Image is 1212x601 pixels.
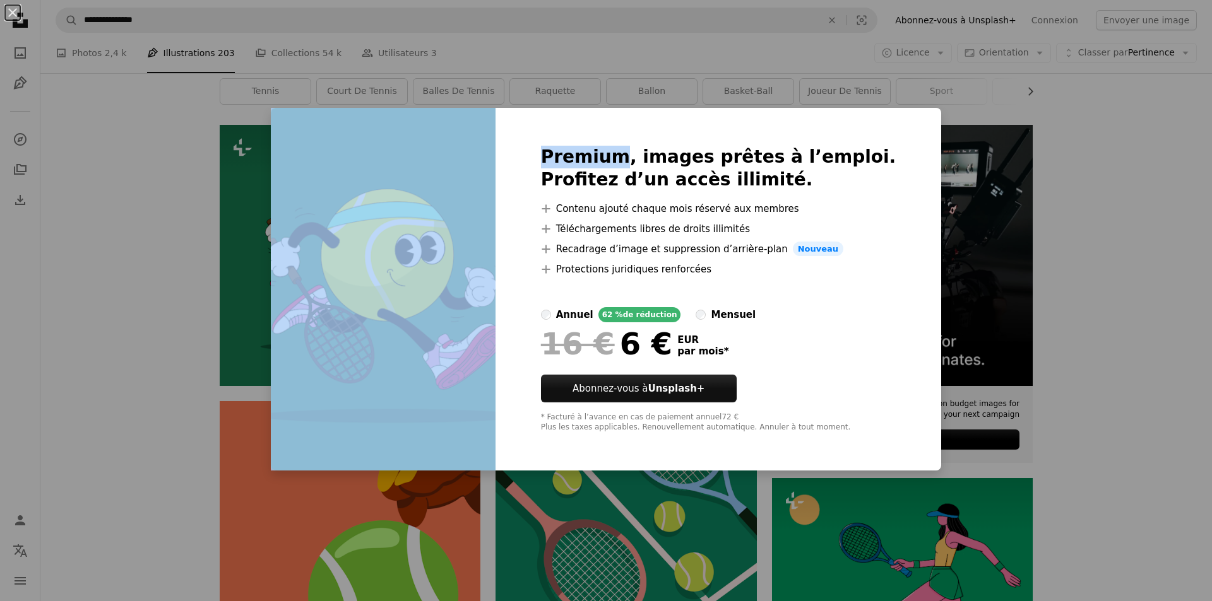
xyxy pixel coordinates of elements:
input: annuel62 %de réduction [541,310,551,320]
li: Contenu ajouté chaque mois réservé aux membres [541,201,896,216]
input: mensuel [696,310,706,320]
span: EUR [677,334,728,346]
span: 16 € [541,327,615,360]
div: * Facturé à l’avance en cas de paiement annuel 72 € Plus les taxes applicables. Renouvellement au... [541,412,896,433]
div: 6 € [541,327,672,360]
div: annuel [556,307,593,322]
h2: Premium, images prêtes à l’emploi. Profitez d’un accès illimité. [541,146,896,191]
div: 62 % de réduction [598,307,681,322]
span: Nouveau [793,242,843,257]
strong: Unsplash+ [648,383,704,394]
li: Téléchargements libres de droits illimités [541,221,896,236]
li: Protections juridiques renforcées [541,262,896,277]
button: Abonnez-vous àUnsplash+ [541,375,737,402]
li: Recadrage d’image et suppression d’arrière-plan [541,242,896,257]
span: par mois * [677,346,728,357]
div: mensuel [711,307,756,322]
img: premium_vector-1718180285784-0a4e0a8a3890 [271,108,496,471]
